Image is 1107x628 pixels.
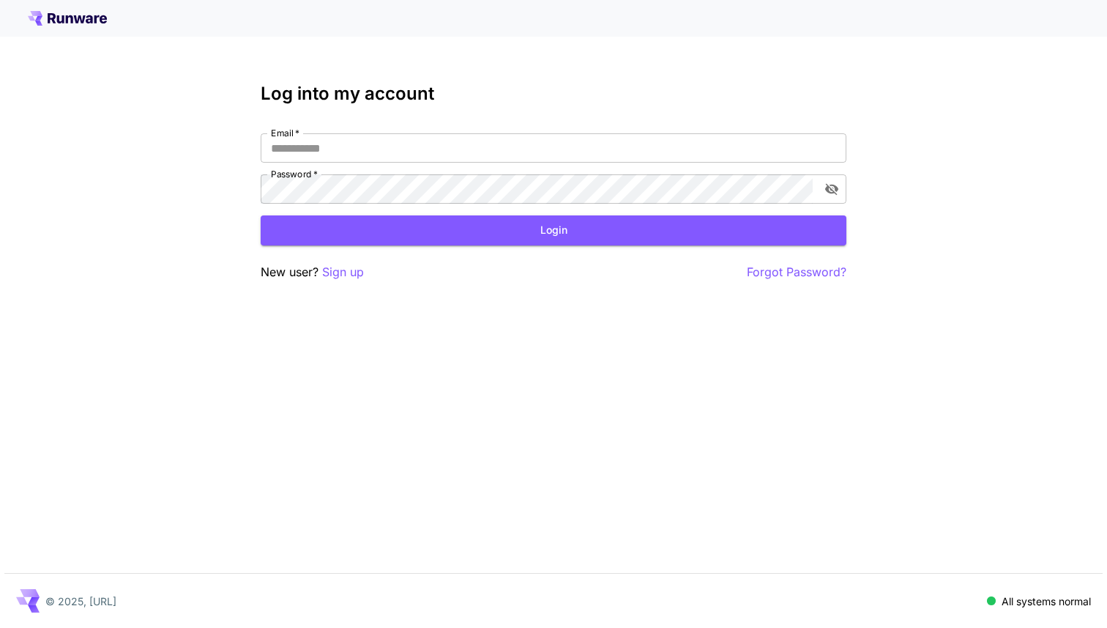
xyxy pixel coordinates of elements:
[1002,594,1091,609] p: All systems normal
[45,594,116,609] p: © 2025, [URL]
[261,215,846,245] button: Login
[819,176,845,202] button: toggle password visibility
[322,263,364,281] button: Sign up
[261,263,364,281] p: New user?
[271,127,299,139] label: Email
[261,84,846,104] h3: Log into my account
[271,168,318,180] label: Password
[747,263,846,281] button: Forgot Password?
